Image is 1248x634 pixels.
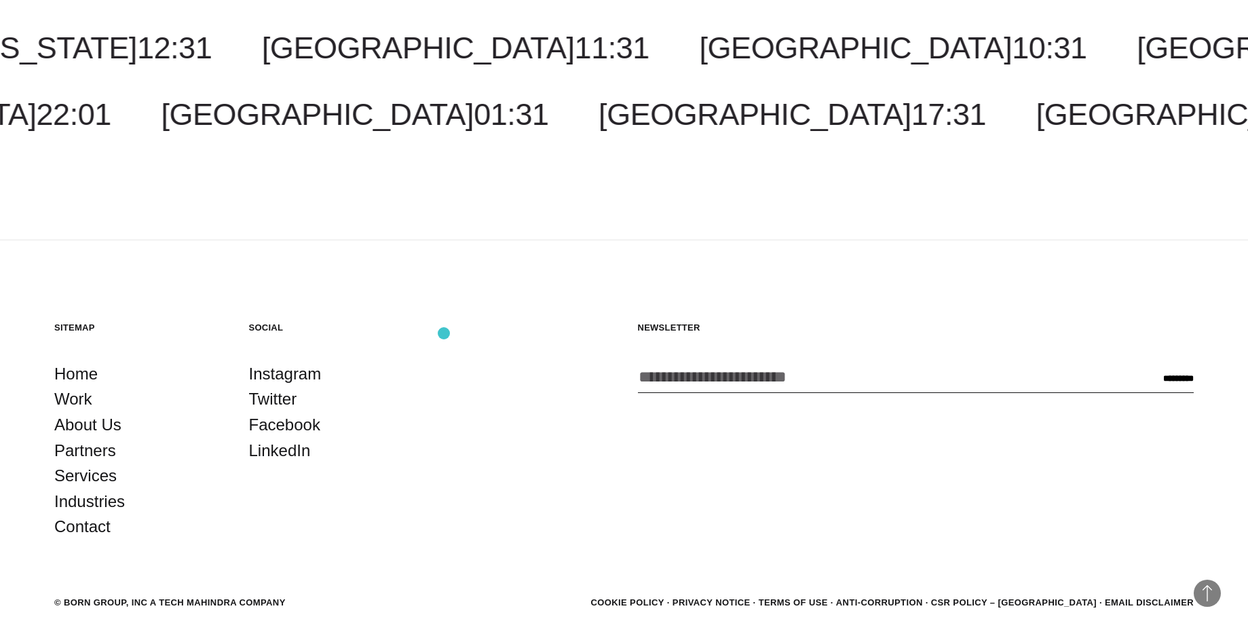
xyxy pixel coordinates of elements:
[1105,597,1194,608] a: Email Disclaimer
[249,322,417,333] h5: Social
[638,322,1194,333] h5: Newsletter
[474,97,548,132] span: 01:31
[575,31,649,65] span: 11:31
[911,97,986,132] span: 17:31
[599,97,986,132] a: [GEOGRAPHIC_DATA]17:31
[836,597,923,608] a: Anti-Corruption
[54,322,222,333] h5: Sitemap
[1194,580,1221,607] button: Back to Top
[1012,31,1086,65] span: 10:31
[54,463,117,489] a: Services
[54,489,125,515] a: Industries
[54,438,116,464] a: Partners
[54,412,121,438] a: About Us
[249,361,322,387] a: Instagram
[249,438,311,464] a: LinkedIn
[699,31,1086,65] a: [GEOGRAPHIC_DATA]10:31
[249,386,297,412] a: Twitter
[759,597,828,608] a: Terms of Use
[54,596,286,610] div: © BORN GROUP, INC A Tech Mahindra Company
[54,386,92,412] a: Work
[54,514,111,540] a: Contact
[931,597,1097,608] a: CSR POLICY – [GEOGRAPHIC_DATA]
[161,97,548,132] a: [GEOGRAPHIC_DATA]01:31
[673,597,751,608] a: Privacy Notice
[249,412,320,438] a: Facebook
[54,361,98,387] a: Home
[262,31,649,65] a: [GEOGRAPHIC_DATA]11:31
[590,597,664,608] a: Cookie Policy
[36,97,111,132] span: 22:01
[137,31,212,65] span: 12:31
